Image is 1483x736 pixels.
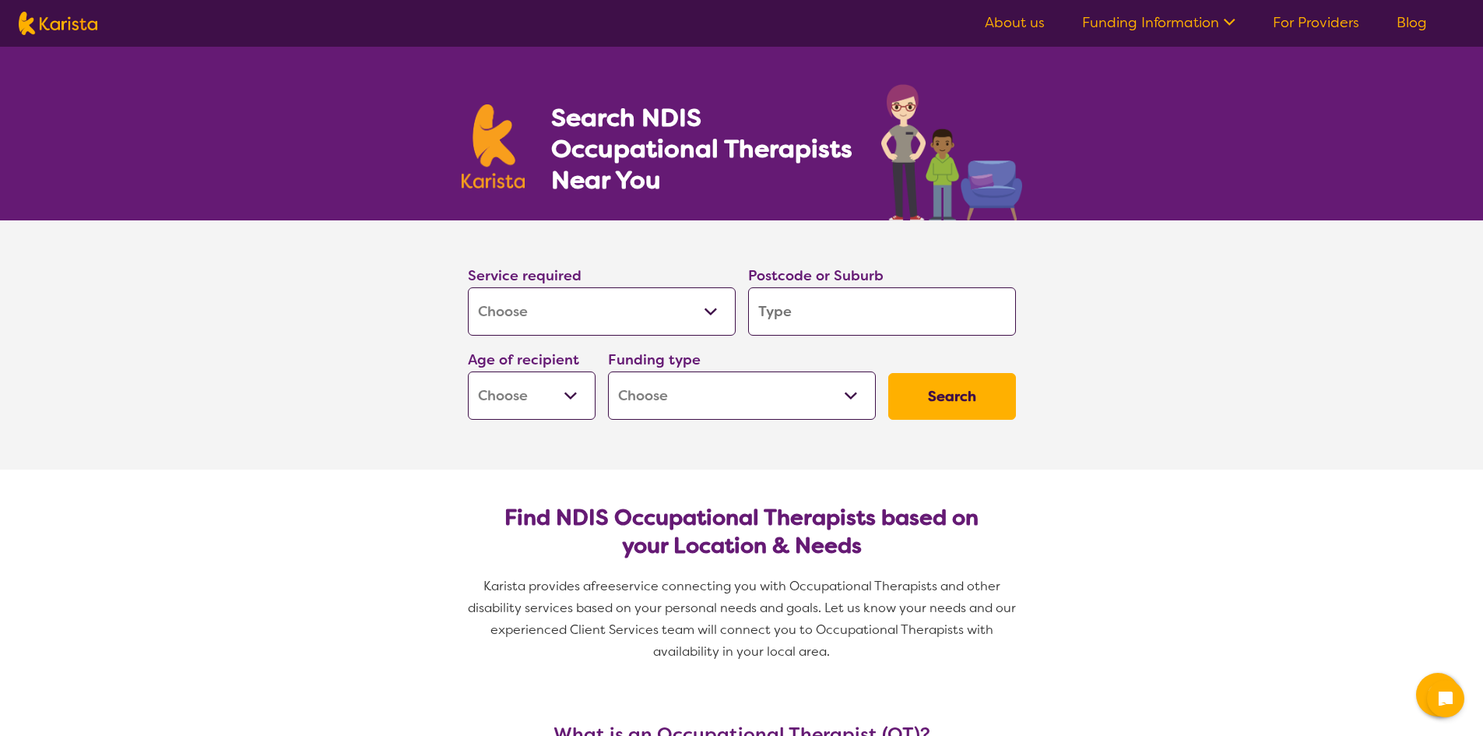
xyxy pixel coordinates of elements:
[1397,13,1427,32] a: Blog
[551,102,854,195] h1: Search NDIS Occupational Therapists Near You
[748,287,1016,336] input: Type
[888,373,1016,420] button: Search
[985,13,1045,32] a: About us
[748,266,884,285] label: Postcode or Suburb
[468,350,579,369] label: Age of recipient
[881,84,1022,220] img: occupational-therapy
[1273,13,1359,32] a: For Providers
[483,578,591,594] span: Karista provides a
[608,350,701,369] label: Funding type
[591,578,616,594] span: free
[1082,13,1235,32] a: Funding Information
[480,504,1003,560] h2: Find NDIS Occupational Therapists based on your Location & Needs
[1416,673,1460,717] button: Channel Menu
[468,266,582,285] label: Service required
[468,578,1019,660] span: service connecting you with Occupational Therapists and other disability services based on your p...
[462,104,525,188] img: Karista logo
[19,12,97,35] img: Karista logo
